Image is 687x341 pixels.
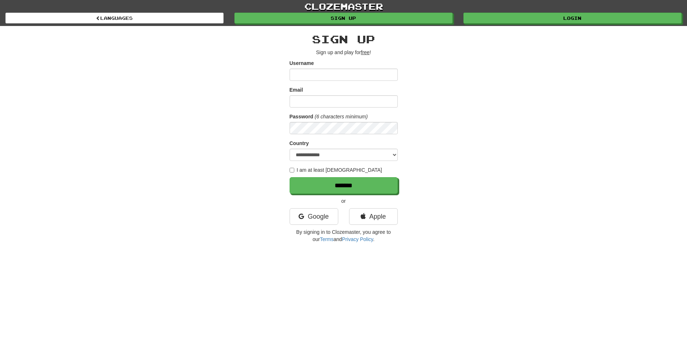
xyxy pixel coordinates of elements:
p: or [290,197,398,205]
label: Password [290,113,313,120]
a: Privacy Policy [342,236,373,242]
h2: Sign up [290,33,398,45]
label: Email [290,86,303,93]
a: Terms [320,236,334,242]
a: Languages [5,13,224,23]
label: I am at least [DEMOGRAPHIC_DATA] [290,166,382,174]
input: I am at least [DEMOGRAPHIC_DATA] [290,168,294,172]
u: free [361,49,370,55]
p: Sign up and play for ! [290,49,398,56]
a: Login [463,13,682,23]
label: Username [290,60,314,67]
p: By signing in to Clozemaster, you agree to our and . [290,228,398,243]
a: Apple [349,208,398,225]
em: (6 characters minimum) [315,114,368,119]
a: Sign up [234,13,453,23]
a: Google [290,208,338,225]
label: Country [290,140,309,147]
